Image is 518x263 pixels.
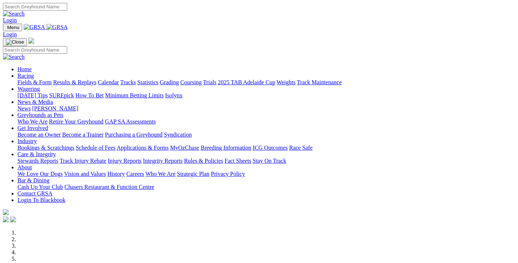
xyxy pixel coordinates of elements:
a: Cash Up Your Club [17,184,63,190]
a: Rules & Policies [184,158,223,164]
a: SUREpick [49,92,74,98]
a: Racing [17,73,34,79]
a: Breeding Information [201,145,251,151]
a: Track Injury Rebate [60,158,106,164]
a: Bar & Dining [17,177,49,183]
a: 2025 TAB Adelaide Cup [218,79,275,85]
a: We Love Our Dogs [17,171,63,177]
a: Become a Trainer [62,131,104,138]
a: Become an Owner [17,131,61,138]
a: Fact Sheets [225,158,251,164]
a: Calendar [98,79,119,85]
a: Vision and Values [64,171,106,177]
a: GAP SA Assessments [105,118,156,125]
a: [DATE] Tips [17,92,48,98]
a: Who We Are [145,171,176,177]
a: Industry [17,138,37,144]
a: Track Maintenance [297,79,342,85]
a: Wagering [17,86,40,92]
img: twitter.svg [10,217,16,222]
img: Close [6,39,24,45]
div: Racing [17,79,515,86]
a: Injury Reports [108,158,141,164]
a: Home [17,66,32,72]
a: Grading [160,79,179,85]
img: logo-grsa-white.png [28,38,34,44]
a: Race Safe [289,145,312,151]
img: facebook.svg [3,217,9,222]
a: Login [3,17,17,23]
a: Privacy Policy [211,171,245,177]
img: GRSA [47,24,68,31]
span: Menu [7,25,19,30]
a: Purchasing a Greyhound [105,131,162,138]
a: Care & Integrity [17,151,56,157]
a: ICG Outcomes [253,145,288,151]
a: Integrity Reports [143,158,182,164]
div: Greyhounds as Pets [17,118,515,125]
a: Schedule of Fees [76,145,115,151]
a: Strategic Plan [177,171,209,177]
img: logo-grsa-white.png [3,209,9,215]
a: Coursing [180,79,202,85]
button: Toggle navigation [3,38,27,46]
div: Wagering [17,92,515,99]
div: Get Involved [17,131,515,138]
a: Who We Are [17,118,48,125]
a: Stay On Track [253,158,286,164]
a: Statistics [137,79,158,85]
img: GRSA [24,24,45,31]
input: Search [3,46,67,54]
a: Stewards Reports [17,158,58,164]
input: Search [3,3,67,11]
a: Trials [203,79,216,85]
a: How To Bet [76,92,104,98]
a: Weights [277,79,296,85]
a: Applications & Forms [117,145,169,151]
div: Care & Integrity [17,158,515,164]
a: News [17,105,31,112]
a: News & Media [17,99,53,105]
a: Isolynx [165,92,182,98]
a: Syndication [164,131,192,138]
div: About [17,171,515,177]
img: Search [3,54,25,60]
a: Careers [126,171,144,177]
div: Bar & Dining [17,184,515,190]
a: MyOzChase [170,145,199,151]
a: Chasers Restaurant & Function Centre [64,184,154,190]
a: Minimum Betting Limits [105,92,164,98]
a: Fields & Form [17,79,52,85]
a: Tracks [120,79,136,85]
a: Greyhounds as Pets [17,112,63,118]
a: Get Involved [17,125,48,131]
a: Contact GRSA [17,190,52,197]
a: Results & Replays [53,79,96,85]
a: Bookings & Scratchings [17,145,74,151]
button: Toggle navigation [3,24,22,31]
a: About [17,164,32,170]
a: History [107,171,125,177]
div: Industry [17,145,515,151]
a: [PERSON_NAME] [32,105,78,112]
a: Login To Blackbook [17,197,65,203]
a: Retire Your Greyhound [49,118,104,125]
div: News & Media [17,105,515,112]
a: Login [3,31,17,37]
img: Search [3,11,25,17]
